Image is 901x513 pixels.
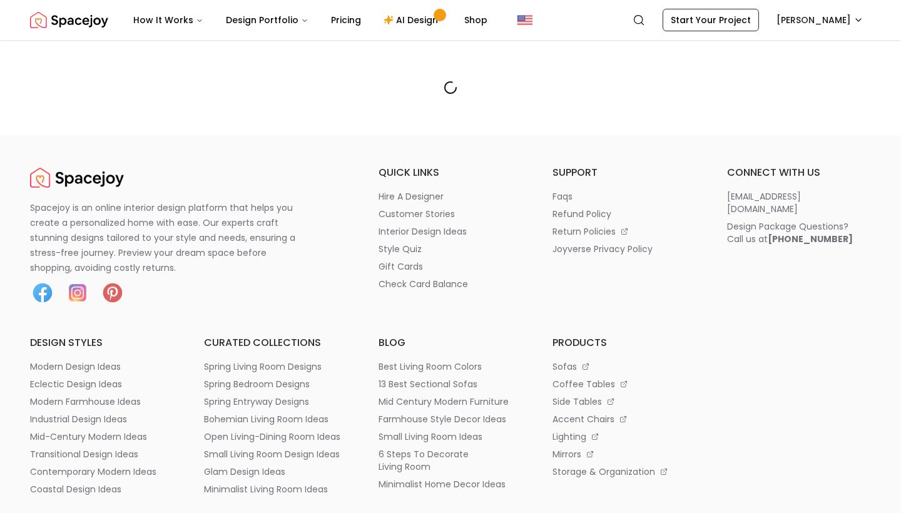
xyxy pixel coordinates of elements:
[727,190,871,215] p: [EMAIL_ADDRESS][DOMAIN_NAME]
[30,8,108,33] img: Spacejoy Logo
[379,243,422,255] p: style quiz
[100,280,125,305] img: Pinterest icon
[552,430,696,443] a: lighting
[552,360,696,373] a: sofas
[552,395,602,408] p: side tables
[552,208,696,220] a: refund policy
[30,430,174,443] a: mid-century modern ideas
[379,478,522,490] a: minimalist home decor ideas
[30,360,174,373] a: modern design ideas
[517,13,532,28] img: United States
[30,360,121,373] p: modern design ideas
[30,8,108,33] a: Spacejoy
[65,280,90,305] img: Instagram icon
[204,448,348,460] a: small living room design ideas
[379,395,509,408] p: mid century modern furniture
[30,165,124,190] a: Spacejoy
[321,8,371,33] a: Pricing
[379,413,522,425] a: farmhouse style decor ideas
[30,448,138,460] p: transitional design ideas
[552,225,616,238] p: return policies
[204,430,340,443] p: open living-dining room ideas
[204,465,285,478] p: glam design ideas
[552,413,696,425] a: accent chairs
[379,165,522,180] h6: quick links
[552,448,696,460] a: mirrors
[379,225,467,238] p: interior design ideas
[30,200,310,275] p: Spacejoy is an online interior design platform that helps you create a personalized home with eas...
[204,335,348,350] h6: curated collections
[552,465,696,478] a: storage & organization
[379,360,482,373] p: best living room colors
[552,208,611,220] p: refund policy
[30,430,147,443] p: mid-century modern ideas
[204,465,348,478] a: glam design ideas
[379,208,455,220] p: customer stories
[30,465,156,478] p: contemporary modern ideas
[123,8,213,33] button: How It Works
[379,430,522,443] a: small living room ideas
[123,8,497,33] nav: Main
[379,208,522,220] a: customer stories
[379,360,522,373] a: best living room colors
[379,190,522,203] a: hire a designer
[204,360,348,373] a: spring living room designs
[379,413,506,425] p: farmhouse style decor ideas
[379,260,423,273] p: gift cards
[30,483,174,495] a: coastal design ideas
[204,378,348,390] a: spring bedroom designs
[552,335,696,350] h6: products
[768,233,853,245] b: [PHONE_NUMBER]
[30,413,174,425] a: industrial design ideas
[552,430,586,443] p: lighting
[30,378,122,390] p: eclectic design ideas
[552,413,614,425] p: accent chairs
[552,243,653,255] p: joyverse privacy policy
[552,378,615,390] p: coffee tables
[379,278,522,290] a: check card balance
[663,9,759,31] a: Start Your Project
[552,395,696,408] a: side tables
[204,360,322,373] p: spring living room designs
[552,465,655,478] p: storage & organization
[379,243,522,255] a: style quiz
[30,413,127,425] p: industrial design ideas
[30,448,174,460] a: transitional design ideas
[552,225,696,238] a: return policies
[727,220,871,245] a: Design Package Questions?Call us at[PHONE_NUMBER]
[204,448,340,460] p: small living room design ideas
[30,483,121,495] p: coastal design ideas
[727,220,853,245] div: Design Package Questions? Call us at
[374,8,452,33] a: AI Design
[30,378,174,390] a: eclectic design ideas
[379,378,522,390] a: 13 best sectional sofas
[379,430,482,443] p: small living room ideas
[30,395,141,408] p: modern farmhouse ideas
[379,278,468,290] p: check card balance
[552,165,696,180] h6: support
[30,280,55,305] a: Facebook icon
[379,378,477,390] p: 13 best sectional sofas
[30,335,174,350] h6: design styles
[552,190,696,203] a: faqs
[204,430,348,443] a: open living-dining room ideas
[30,465,174,478] a: contemporary modern ideas
[204,483,328,495] p: minimalist living room ideas
[379,478,506,490] p: minimalist home decor ideas
[552,243,696,255] a: joyverse privacy policy
[727,165,871,180] h6: connect with us
[769,9,871,31] button: [PERSON_NAME]
[379,225,522,238] a: interior design ideas
[204,413,348,425] a: bohemian living room ideas
[379,448,522,473] a: 6 steps to decorate living room
[30,395,174,408] a: modern farmhouse ideas
[379,395,522,408] a: mid century modern furniture
[379,335,522,350] h6: blog
[379,260,522,273] a: gift cards
[552,360,577,373] p: sofas
[552,378,696,390] a: coffee tables
[204,395,348,408] a: spring entryway designs
[216,8,318,33] button: Design Portfolio
[204,378,310,390] p: spring bedroom designs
